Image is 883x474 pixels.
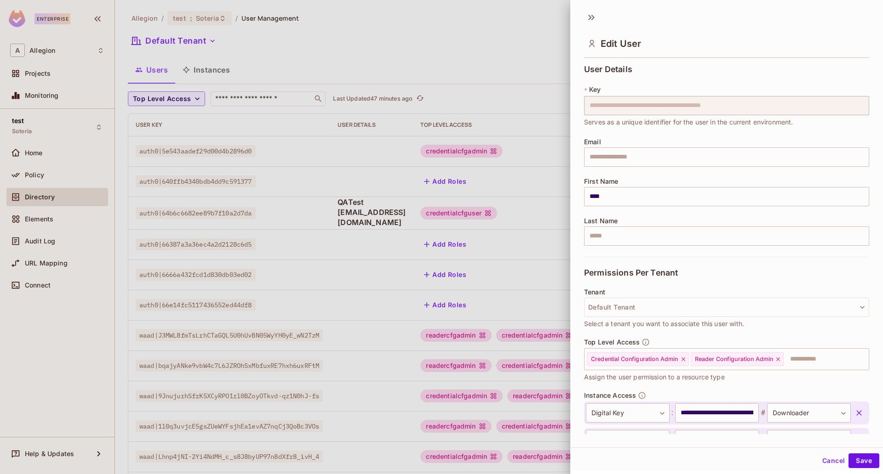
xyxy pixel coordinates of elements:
[584,117,793,127] span: Serves as a unique identifier for the user in the current environment.
[584,319,744,329] span: Select a tenant you want to associate this user with.
[586,430,670,449] div: Digital Key
[767,403,851,423] div: Downloader
[759,407,767,418] span: #
[591,355,678,363] span: Credential Configuration Admin
[584,65,632,74] span: User Details
[767,430,851,449] div: Uploader
[670,407,675,418] span: :
[587,352,689,366] div: Credential Configuration Admin
[589,86,601,93] span: Key
[584,217,618,225] span: Last Name
[584,268,678,277] span: Permissions Per Tenant
[584,288,605,296] span: Tenant
[584,372,725,382] span: Assign the user permission to a resource type
[584,138,601,146] span: Email
[819,453,849,468] button: Cancel
[586,403,670,423] div: Digital Key
[584,178,619,185] span: First Name
[695,355,774,363] span: Reader Configuration Admin
[691,352,784,366] div: Reader Configuration Admin
[601,38,641,49] span: Edit User
[584,392,636,399] span: Instance Access
[864,358,866,360] button: Open
[584,298,869,317] button: Default Tenant
[849,453,879,468] button: Save
[584,339,640,346] span: Top Level Access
